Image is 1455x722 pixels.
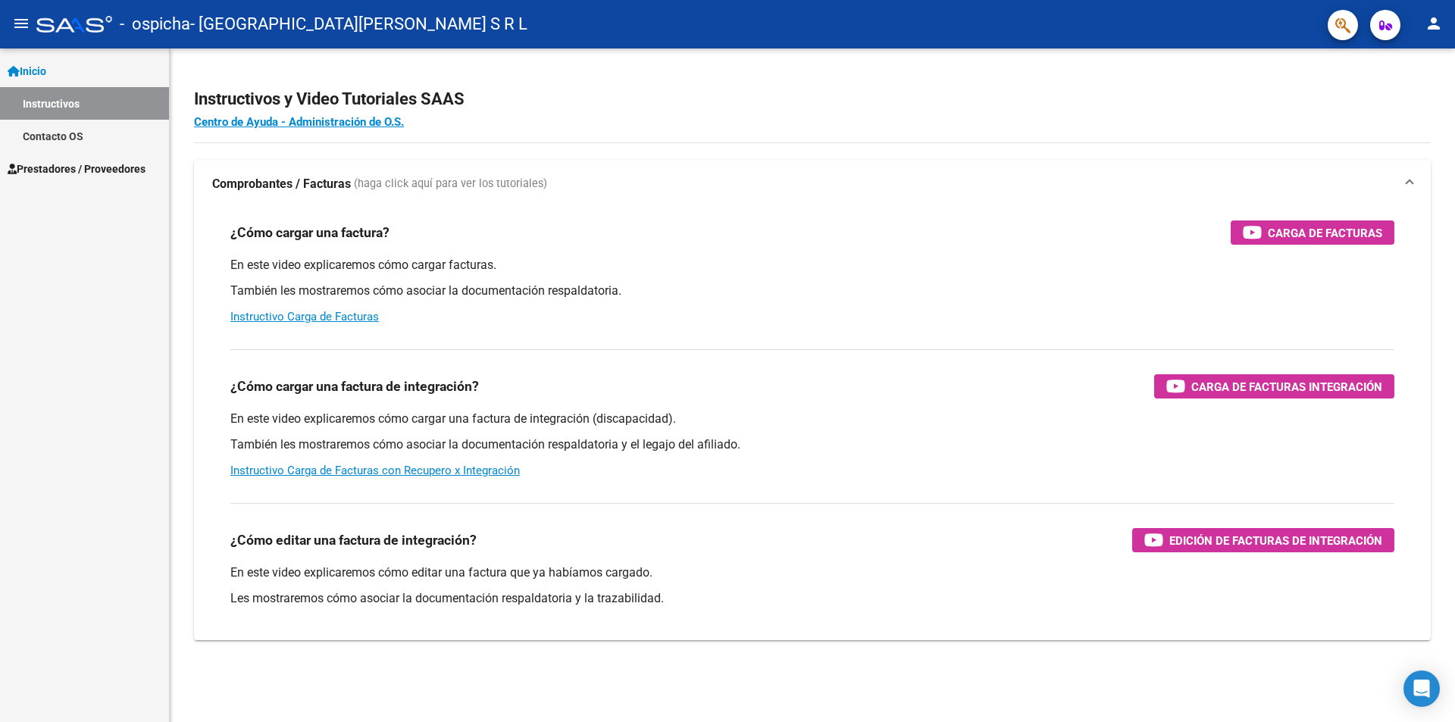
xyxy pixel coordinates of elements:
a: Centro de Ayuda - Administración de O.S. [194,115,404,129]
strong: Comprobantes / Facturas [212,176,351,192]
a: Instructivo Carga de Facturas [230,310,379,323]
mat-icon: person [1425,14,1443,33]
p: En este video explicaremos cómo cargar facturas. [230,257,1394,273]
p: En este video explicaremos cómo editar una factura que ya habíamos cargado. [230,564,1394,581]
span: - [GEOGRAPHIC_DATA][PERSON_NAME] S R L [190,8,527,41]
p: En este video explicaremos cómo cargar una factura de integración (discapacidad). [230,411,1394,427]
a: Instructivo Carga de Facturas con Recupero x Integración [230,464,520,477]
span: Inicio [8,63,46,80]
button: Carga de Facturas [1231,220,1394,245]
div: Comprobantes / Facturas (haga click aquí para ver los tutoriales) [194,208,1431,640]
mat-icon: menu [12,14,30,33]
div: Open Intercom Messenger [1403,670,1440,707]
p: También les mostraremos cómo asociar la documentación respaldatoria. [230,283,1394,299]
p: Les mostraremos cómo asociar la documentación respaldatoria y la trazabilidad. [230,590,1394,607]
h3: ¿Cómo editar una factura de integración? [230,530,477,551]
p: También les mostraremos cómo asociar la documentación respaldatoria y el legajo del afiliado. [230,436,1394,453]
h2: Instructivos y Video Tutoriales SAAS [194,85,1431,114]
button: Carga de Facturas Integración [1154,374,1394,399]
span: Carga de Facturas Integración [1191,377,1382,396]
span: Edición de Facturas de integración [1169,531,1382,550]
button: Edición de Facturas de integración [1132,528,1394,552]
mat-expansion-panel-header: Comprobantes / Facturas (haga click aquí para ver los tutoriales) [194,160,1431,208]
h3: ¿Cómo cargar una factura? [230,222,390,243]
span: (haga click aquí para ver los tutoriales) [354,176,547,192]
span: Prestadores / Proveedores [8,161,145,177]
span: - ospicha [120,8,190,41]
h3: ¿Cómo cargar una factura de integración? [230,376,479,397]
span: Carga de Facturas [1268,223,1382,242]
